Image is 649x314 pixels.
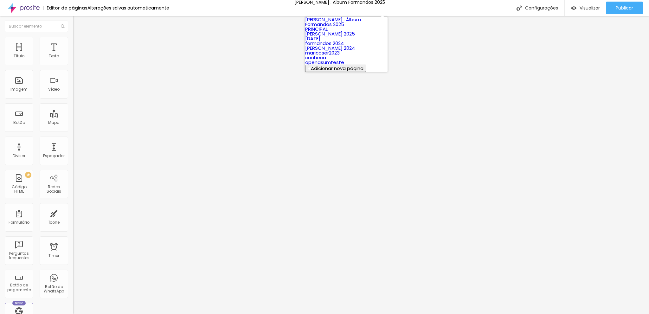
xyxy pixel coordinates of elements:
[87,6,169,10] div: Alterações salvas automaticamente
[48,87,60,92] div: Vídeo
[305,45,355,51] a: [PERSON_NAME] 2024
[517,5,522,11] img: Icone
[311,65,363,72] span: Adicionar nova página
[10,87,28,92] div: Imagem
[6,283,31,292] div: Botão de pagamento
[5,21,68,32] input: Buscar elemento
[43,154,65,158] div: Espaçador
[305,30,355,37] a: [PERSON_NAME] 2025
[14,54,24,58] div: Título
[580,5,600,10] span: Visualizar
[6,251,31,260] div: Perguntas frequentes
[43,6,87,10] div: Editor de páginas
[41,185,66,194] div: Redes Sociais
[305,26,328,32] a: PRINCIPAL
[41,285,66,294] div: Botão do WhatsApp
[565,2,606,14] button: Visualizar
[305,65,366,72] button: Adicionar nova página
[305,16,361,28] a: [PERSON_NAME] . Álbum Formandos 2025
[49,54,59,58] div: Texto
[48,220,60,225] div: Ícone
[305,59,344,66] a: apenasumteste
[305,54,326,61] a: conheca
[606,2,643,14] button: Publicar
[616,5,633,10] span: Publicar
[61,24,65,28] img: Icone
[305,49,340,56] a: maricoser2023
[6,185,31,194] div: Código HTML
[305,40,344,47] a: formandos 2024
[305,35,320,42] a: [DATE]
[48,253,59,258] div: Timer
[571,5,576,11] img: view-1.svg
[13,154,25,158] div: Divisor
[12,301,26,305] div: Novo
[13,120,25,125] div: Botão
[48,120,60,125] div: Mapa
[9,220,29,225] div: Formulário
